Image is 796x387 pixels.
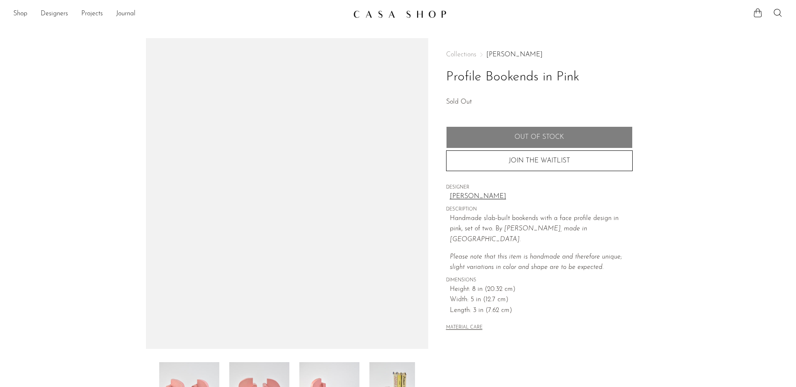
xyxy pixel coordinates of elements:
[450,191,633,202] a: [PERSON_NAME]
[446,51,633,58] nav: Breadcrumbs
[81,9,103,19] a: Projects
[486,51,543,58] a: [PERSON_NAME]
[446,325,483,331] button: MATERIAL CARE
[446,150,633,171] button: JOIN THE WAITLIST
[446,184,633,191] span: DESIGNER
[13,7,347,21] nav: Desktop navigation
[446,67,633,88] h1: Profile Bookends in Pink
[13,9,27,19] a: Shop
[116,9,136,19] a: Journal
[446,277,633,284] span: DIMENSIONS
[450,305,633,316] span: Length: 3 in (7.62 cm)
[446,126,633,148] button: Add to cart
[450,284,633,295] span: Height: 8 in (20.32 cm)
[450,295,633,305] span: Width: 5 in (12.7 cm)
[41,9,68,19] a: Designers
[446,206,633,213] span: DESCRIPTION
[450,213,633,245] p: Handmade slab-built bookends with a face profile design in pink, set of two. B
[446,99,472,105] span: Sold Out
[514,133,564,141] span: Out of stock
[13,7,347,21] ul: NEW HEADER MENU
[450,254,622,271] em: Please note that this item is handmade and therefore unique; slight variations in color and shape...
[446,51,476,58] span: Collections
[450,225,587,243] em: y [PERSON_NAME], made in [GEOGRAPHIC_DATA].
